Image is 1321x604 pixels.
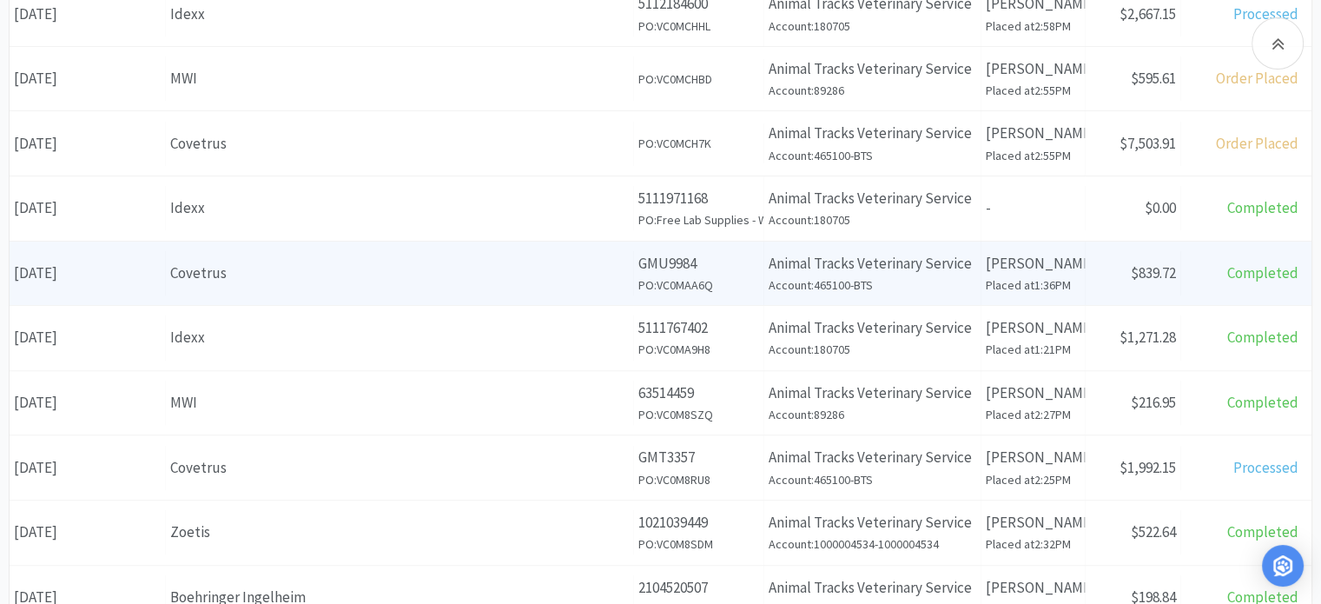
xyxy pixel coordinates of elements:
[1131,393,1176,412] span: $216.95
[769,534,976,554] h6: Account: 1000004534-1000004534
[10,186,166,230] div: [DATE]
[170,326,629,349] div: Idexx
[986,470,1080,489] h6: Placed at 2:25PM
[1227,263,1298,282] span: Completed
[170,196,629,220] div: Idexx
[769,210,976,229] h6: Account: 180705
[986,252,1080,275] p: [PERSON_NAME]
[638,275,759,295] h6: PO: VC0MAA6Q
[10,251,166,295] div: [DATE]
[769,17,976,36] h6: Account: 180705
[1233,458,1298,477] span: Processed
[986,122,1080,145] p: [PERSON_NAME]
[769,382,976,405] p: Animal Tracks Veterinary Service
[769,405,976,424] h6: Account: 89286
[1120,458,1176,477] span: $1,992.15
[986,511,1080,534] p: [PERSON_NAME]
[1227,522,1298,541] span: Completed
[1216,134,1298,153] span: Order Placed
[769,81,976,100] h6: Account: 89286
[638,511,759,534] p: 1021039449
[769,275,976,295] h6: Account: 465100-BTS
[769,252,976,275] p: Animal Tracks Veterinary Service
[638,187,759,210] p: 5111971168
[170,3,629,26] div: Idexx
[638,446,759,469] p: GMT3357
[1216,69,1298,88] span: Order Placed
[769,187,976,210] p: Animal Tracks Veterinary Service
[1233,4,1298,23] span: Processed
[986,146,1080,165] h6: Placed at 2:55PM
[638,382,759,405] p: 63514459
[769,316,976,340] p: Animal Tracks Veterinary Service
[769,576,976,600] p: Animal Tracks Veterinary Service
[638,316,759,340] p: 5111767402
[638,252,759,275] p: GMU9984
[986,446,1080,469] p: [PERSON_NAME]
[638,340,759,359] h6: PO: VC0MA9H8
[10,510,166,554] div: [DATE]
[769,57,976,81] p: Animal Tracks Veterinary Service
[769,511,976,534] p: Animal Tracks Veterinary Service
[638,405,759,424] h6: PO: VC0M8SZQ
[986,382,1080,405] p: [PERSON_NAME]
[769,446,976,469] p: Animal Tracks Veterinary Service
[638,470,759,489] h6: PO: VC0M8RU8
[1227,328,1298,347] span: Completed
[986,534,1080,554] h6: Placed at 2:32PM
[638,134,759,153] h6: PO: VC0MCH7K
[986,316,1080,340] p: [PERSON_NAME]
[1145,198,1176,217] span: $0.00
[1262,545,1304,587] div: Open Intercom Messenger
[170,521,629,544] div: Zoetis
[986,196,1080,220] p: -
[170,456,629,480] div: Covetrus
[986,576,1080,600] p: [PERSON_NAME]
[1120,328,1176,347] span: $1,271.28
[638,70,759,89] h6: PO: VC0MCHBD
[1131,522,1176,541] span: $522.64
[986,57,1080,81] p: [PERSON_NAME]
[638,576,759,600] p: 2104520507
[638,534,759,554] h6: PO: VC0M8SDM
[170,132,629,156] div: Covetrus
[10,315,166,360] div: [DATE]
[638,210,759,229] h6: PO: Free Lab Supplies - Weekly
[1120,134,1176,153] span: $7,503.91
[170,67,629,90] div: MWI
[986,17,1080,36] h6: Placed at 2:58PM
[986,81,1080,100] h6: Placed at 2:55PM
[769,470,976,489] h6: Account: 465100-BTS
[10,446,166,490] div: [DATE]
[10,56,166,101] div: [DATE]
[769,146,976,165] h6: Account: 465100-BTS
[638,17,759,36] h6: PO: VC0MCHHL
[1120,4,1176,23] span: $2,667.15
[10,122,166,166] div: [DATE]
[986,275,1080,295] h6: Placed at 1:36PM
[10,381,166,425] div: [DATE]
[1131,263,1176,282] span: $839.72
[986,340,1080,359] h6: Placed at 1:21PM
[986,405,1080,424] h6: Placed at 2:27PM
[1227,198,1298,217] span: Completed
[170,391,629,415] div: MWI
[1131,69,1176,88] span: $595.61
[769,122,976,145] p: Animal Tracks Veterinary Service
[769,340,976,359] h6: Account: 180705
[170,262,629,285] div: Covetrus
[1227,393,1298,412] span: Completed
